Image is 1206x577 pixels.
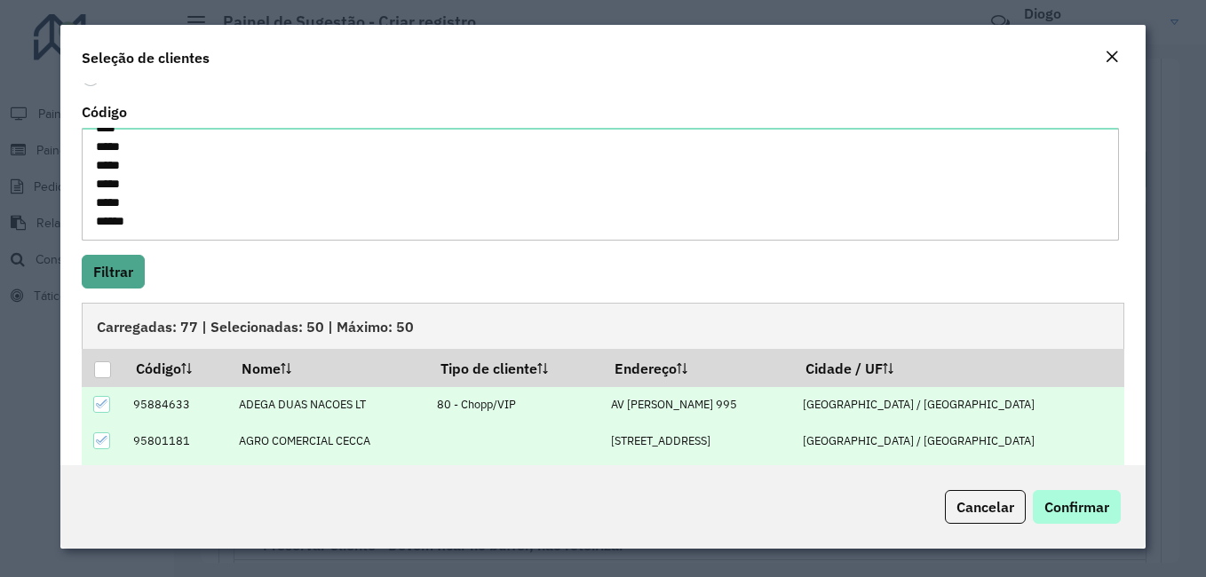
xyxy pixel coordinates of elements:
th: Endereço [602,349,793,386]
h4: Seleção de clientes [82,47,210,68]
button: Confirmar [1033,490,1121,524]
em: Fechar [1105,50,1119,64]
td: ADEGA DUAS NACOES LT [230,387,428,423]
td: [STREET_ADDRESS] [602,423,793,459]
th: Cidade / UF [793,349,1123,386]
th: Tipo de cliente [428,349,602,386]
td: 95884633 [123,387,229,423]
th: Nome [230,349,428,386]
button: Close [1099,46,1124,69]
td: 95801181 [123,423,229,459]
label: Código [82,101,127,123]
td: SAO JOAO DE MER / [GEOGRAPHIC_DATA] [793,459,1123,495]
th: Código [123,349,229,386]
td: [GEOGRAPHIC_DATA] / [GEOGRAPHIC_DATA] [793,423,1123,459]
td: 95899463 [123,459,229,495]
span: Cancelar [956,498,1014,516]
td: R IRIDIUM 34 [602,459,793,495]
td: AV [PERSON_NAME] 995 [602,387,793,423]
div: Carregadas: 77 | Selecionadas: 50 | Máximo: 50 [82,303,1124,349]
td: [GEOGRAPHIC_DATA] / [GEOGRAPHIC_DATA] [793,387,1123,423]
td: [PERSON_NAME] [230,459,428,495]
td: 80 - Chopp/VIP [428,387,602,423]
span: Confirmar [1044,498,1109,516]
td: AGRO COMERCIAL CECCA [230,423,428,459]
button: Filtrar [82,255,145,288]
button: Cancelar [945,490,1026,524]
